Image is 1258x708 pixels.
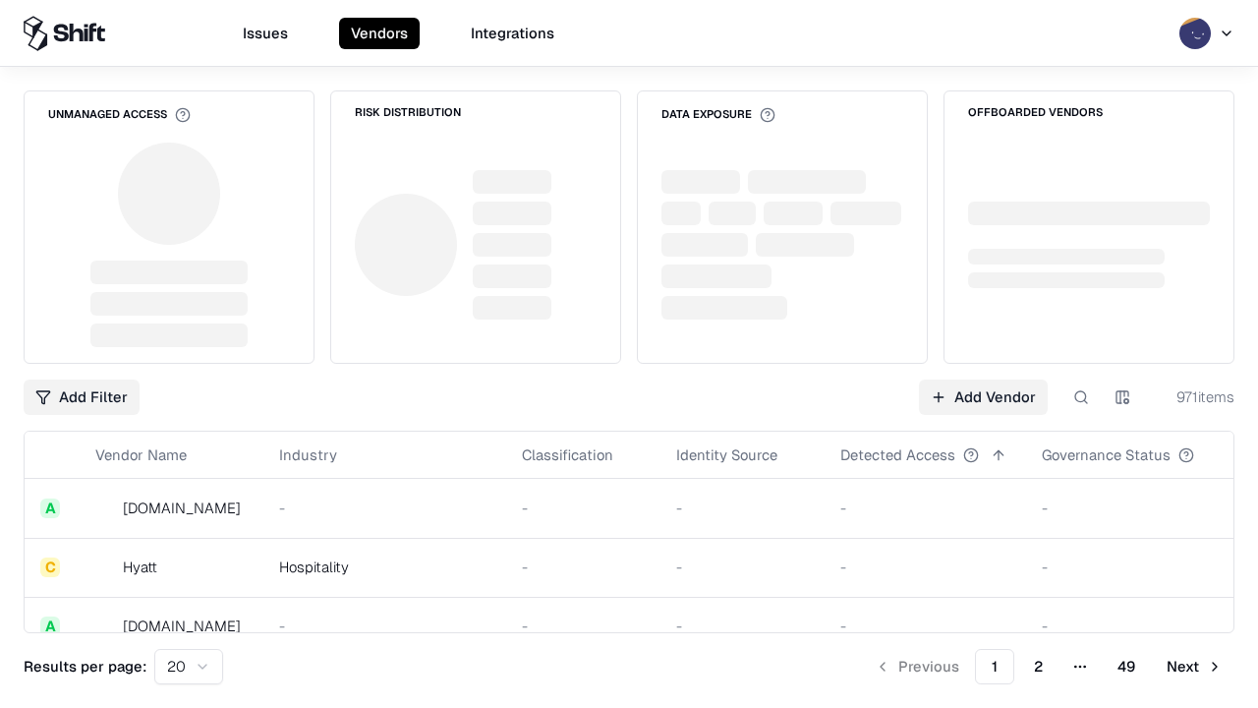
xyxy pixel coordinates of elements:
div: Identity Source [676,444,777,465]
button: Next [1155,649,1234,684]
img: primesec.co.il [95,617,115,636]
div: - [840,498,1010,518]
nav: pagination [863,649,1234,684]
a: Add Vendor [919,380,1048,415]
img: Hyatt [95,558,115,577]
button: Integrations [459,18,566,49]
img: intrado.com [95,499,115,518]
div: - [676,616,809,636]
div: Offboarded Vendors [968,107,1103,118]
button: 49 [1102,649,1151,684]
div: Detected Access [840,444,955,465]
div: - [1042,616,1226,636]
p: Results per page: [24,656,146,677]
div: - [1042,557,1226,577]
div: - [1042,498,1226,518]
div: Industry [279,444,337,465]
div: - [522,498,645,518]
div: Classification [522,444,613,465]
div: Risk Distribution [355,107,461,118]
button: Vendors [339,18,420,49]
button: 1 [975,649,1014,684]
div: - [676,557,809,577]
button: Add Filter [24,380,140,415]
div: Governance Status [1042,444,1171,465]
div: - [279,616,490,636]
div: A [40,499,60,518]
div: - [840,557,1010,577]
div: A [40,617,60,636]
div: [DOMAIN_NAME] [123,616,241,636]
div: Hyatt [123,557,157,577]
button: Issues [231,18,300,49]
div: - [840,616,1010,636]
div: Unmanaged Access [48,107,191,123]
button: 2 [1018,649,1058,684]
div: - [522,557,645,577]
div: [DOMAIN_NAME] [123,498,241,518]
div: Hospitality [279,557,490,577]
div: - [522,616,645,636]
div: - [279,498,490,518]
div: - [676,498,809,518]
div: Data Exposure [661,107,775,123]
div: C [40,558,60,577]
div: 971 items [1156,386,1234,407]
div: Vendor Name [95,444,187,465]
